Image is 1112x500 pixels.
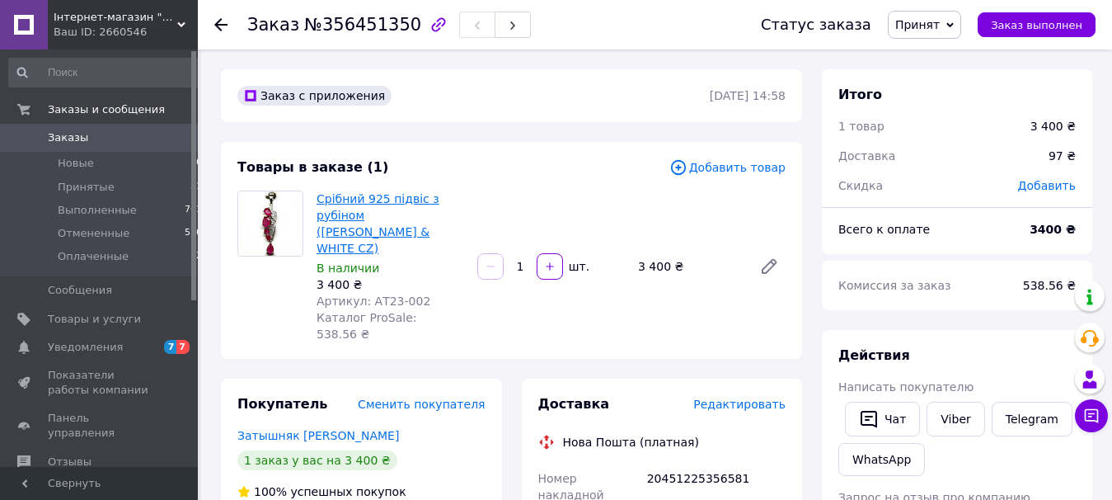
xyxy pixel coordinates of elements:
span: 21 [190,180,202,195]
div: 3 400 ₴ [631,255,746,278]
span: 7 [164,340,177,354]
span: Заказы [48,130,88,145]
span: Скидка [838,179,883,192]
div: 97 ₴ [1039,138,1086,174]
span: Отмененные [58,226,129,241]
a: Viber [927,402,984,436]
span: Панель управления [48,411,152,441]
img: Срібний 925 підвіс з рубіном (PINK RUBY & WHITE CZ) [238,191,303,256]
span: Добавить товар [669,158,786,177]
button: Заказ выполнен [978,12,1096,37]
a: WhatsApp [838,443,925,476]
a: Редактировать [753,250,786,283]
a: Затышняк [PERSON_NAME] [237,429,399,442]
span: Действия [838,347,910,363]
span: Новые [58,156,94,171]
span: Товары и услуги [48,312,141,327]
span: Інтернет-магазин "Леді ШИК" [54,10,177,25]
span: Покупатель [237,396,327,412]
span: Сменить покупателя [358,398,485,411]
span: Итого [838,87,882,102]
a: Telegram [992,402,1072,436]
span: В наличии [317,262,379,275]
span: Всего к оплате [838,223,930,236]
span: 1 товар [838,120,884,133]
a: Срібний 925 підвіс з рубіном ([PERSON_NAME] & WHITE CZ) [317,192,439,255]
span: 0 [196,156,202,171]
span: 100% [254,485,287,498]
div: 3 400 ₴ [1030,118,1076,134]
button: Чат [845,402,920,436]
span: Написать покупателю [838,380,974,394]
span: Заказ выполнен [991,19,1082,31]
div: Статус заказа [761,17,871,33]
span: Каталог ProSale: 538.56 ₴ [317,311,416,341]
time: [DATE] 14:58 [710,89,786,102]
span: Заказы и сообщения [48,102,165,117]
span: Добавить [1018,179,1076,192]
input: Поиск [8,58,204,87]
span: 550 [185,226,202,241]
span: Доставка [538,396,610,412]
div: Ваш ID: 2660546 [54,25,198,40]
div: успешных покупок [237,483,406,500]
button: Чат с покупателем [1075,399,1108,432]
span: 538.56 ₴ [1023,279,1076,292]
span: 2 [196,249,202,264]
span: Показатели работы компании [48,368,152,398]
div: 1 заказ у вас на 3 400 ₴ [237,450,397,470]
span: Сообщения [48,283,112,298]
span: Редактировать [693,398,786,411]
div: 3 400 ₴ [317,276,464,293]
div: Нова Пошта (платная) [559,434,703,450]
span: №356451350 [304,15,421,35]
span: Товары в заказе (1) [237,159,388,175]
span: Выполненные [58,203,137,218]
div: шт. [565,258,591,275]
span: Уведомления [48,340,123,355]
span: Отзывы [48,455,91,469]
span: 7 [176,340,190,354]
span: Оплаченные [58,249,129,264]
span: Артикул: АТ23-002 [317,295,430,308]
span: Комиссия за заказ [838,279,951,292]
span: 761 [185,203,202,218]
span: Доставка [838,149,895,163]
div: Вернуться назад [214,17,228,33]
span: Заказ [247,15,299,35]
b: 3400 ₴ [1030,223,1076,236]
span: Принят [895,18,940,31]
div: Заказ с приложения [237,86,392,106]
span: Принятые [58,180,115,195]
